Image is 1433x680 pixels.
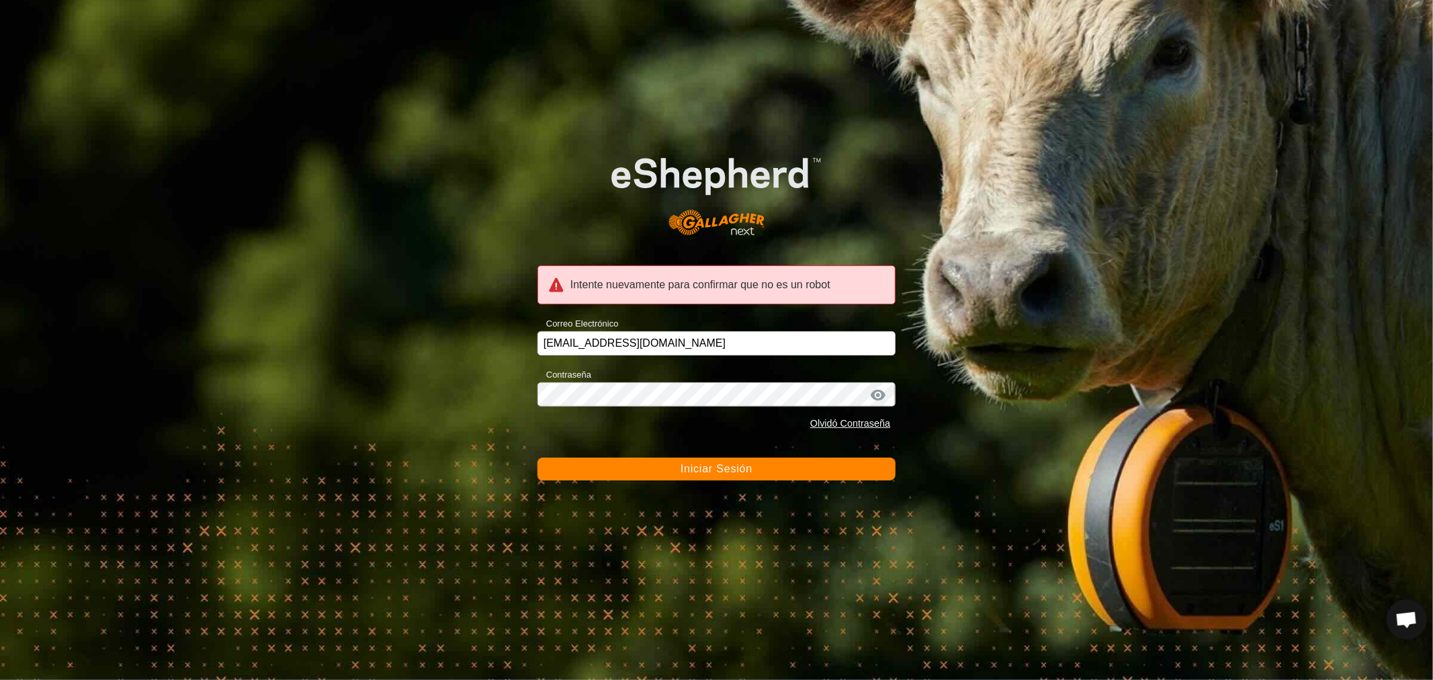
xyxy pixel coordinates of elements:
div: Chat abierto [1387,599,1427,640]
label: Contraseña [537,368,591,382]
button: Iniciar Sesión [537,458,896,480]
input: Correo Electrónico [537,331,896,355]
img: Logo de eShepherd [573,128,860,250]
div: Intente nuevamente para confirmar que no es un robot [537,265,896,304]
label: Correo Electrónico [537,317,619,331]
a: Olvidó Contraseña [810,418,890,429]
span: Iniciar Sesión [681,463,752,474]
